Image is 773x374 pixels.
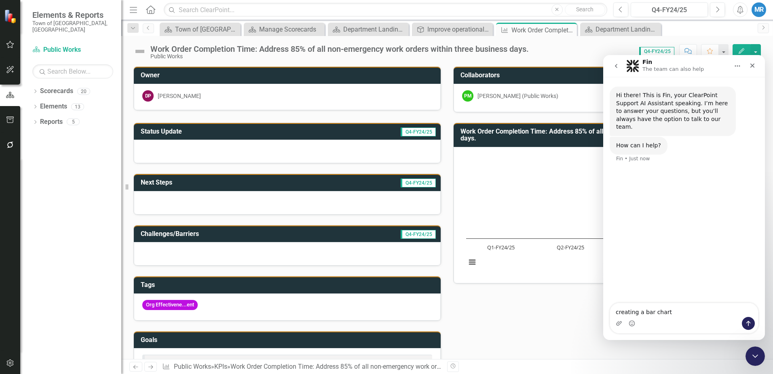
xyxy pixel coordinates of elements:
div: 13 [71,103,84,110]
a: Elements [40,102,67,111]
div: DP [142,90,154,102]
div: Department Landing Page [596,24,659,34]
a: Scorecards [40,87,73,96]
a: Department Landing Page [330,24,407,34]
div: 5 [67,119,80,125]
h3: Status Update [141,128,299,135]
div: Improve operational effectiveness by reducing the time to complete non-emergency work orders. [427,24,491,34]
a: Improve operational effectiveness by reducing the time to complete non-emergency work orders. [414,24,491,34]
h3: Tags [141,281,437,289]
span: Org Effectivene...ent [142,300,198,310]
a: Reports [40,117,63,127]
input: Search Below... [32,64,113,79]
div: Manage Scorecards [259,24,323,34]
div: [PERSON_NAME] [158,92,201,100]
div: 20 [77,88,90,95]
h3: Owner [141,72,437,79]
a: Department Landing Page [582,24,659,34]
a: Public Works [32,45,113,55]
input: Search ClearPoint... [164,3,607,17]
span: Search [576,6,593,13]
svg: Interactive chart [462,153,749,275]
div: PM [462,90,473,102]
div: Town of [GEOGRAPHIC_DATA] Page [175,24,239,34]
div: Work Order Completion Time: Address 85% of all non-emergency work orders within three business days. [150,45,529,53]
h3: Collaborators [460,72,756,79]
img: Not Defined [133,45,146,58]
div: Work Order Completion Time: Address 85% of all non-emergency work orders within three business days. [511,25,575,35]
a: Public Works [174,363,211,370]
span: Q4-FY24/25 [401,230,436,239]
button: View chart menu, Chart [467,257,478,268]
img: Not Defined [147,359,156,369]
button: MR [752,2,766,17]
h3: Work Order Completion Time: Address 85% of all non-emergency work orders within three business days. [460,128,756,142]
iframe: Intercom live chat [746,346,765,366]
button: Search [565,4,605,15]
text: Q2-FY24/25 [557,244,584,251]
button: Q4-FY24/25 [631,2,708,17]
div: Department Landing Page [343,24,407,34]
a: Town of [GEOGRAPHIC_DATA] Page [162,24,239,34]
div: Q4-FY24/25 [634,5,705,15]
div: [PERSON_NAME] (Public Works) [477,92,558,100]
h3: Challenges/Barriers [141,230,323,238]
img: ClearPoint Strategy [4,9,18,23]
span: Q4-FY24/25 [401,127,436,136]
a: KPIs [214,363,227,370]
div: Chart. Highcharts interactive chart. [462,153,752,275]
h3: Goals [141,336,437,344]
span: Elements & Reports [32,10,113,20]
iframe: Intercom live chat [603,55,765,340]
div: Public Works [150,53,529,59]
span: Q4-FY24/25 [639,47,674,56]
span: Q4-FY24/25 [401,178,436,187]
small: Town of [GEOGRAPHIC_DATA], [GEOGRAPHIC_DATA] [32,20,113,33]
a: Manage Scorecards [246,24,323,34]
div: » » [162,362,441,372]
div: Work Order Completion Time: Address 85% of all non-emergency work orders within three business days. [230,363,528,370]
text: Q1-FY24/25 [487,244,515,251]
h3: Next Steps [141,179,279,186]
